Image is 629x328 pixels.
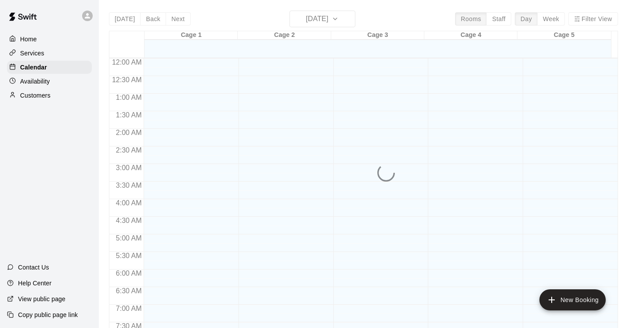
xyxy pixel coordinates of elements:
[114,199,144,207] span: 4:00 AM
[114,164,144,171] span: 3:00 AM
[145,31,238,40] div: Cage 1
[331,31,424,40] div: Cage 3
[238,31,331,40] div: Cage 2
[114,234,144,242] span: 5:00 AM
[7,33,92,46] a: Home
[114,217,144,224] span: 4:30 AM
[7,75,92,88] a: Availability
[424,31,517,40] div: Cage 4
[114,94,144,101] span: 1:00 AM
[7,89,92,102] a: Customers
[20,35,37,44] p: Home
[7,61,92,74] a: Calendar
[114,252,144,259] span: 5:30 AM
[114,182,144,189] span: 3:30 AM
[18,295,65,303] p: View public page
[114,111,144,119] span: 1:30 AM
[517,31,611,40] div: Cage 5
[18,310,78,319] p: Copy public page link
[20,63,47,72] p: Calendar
[539,289,606,310] button: add
[18,279,51,288] p: Help Center
[114,270,144,277] span: 6:00 AM
[114,146,144,154] span: 2:30 AM
[110,58,144,66] span: 12:00 AM
[114,305,144,312] span: 7:00 AM
[110,76,144,84] span: 12:30 AM
[114,129,144,136] span: 2:00 AM
[20,91,51,100] p: Customers
[114,287,144,295] span: 6:30 AM
[18,263,49,272] p: Contact Us
[20,77,50,86] p: Availability
[20,49,44,58] p: Services
[7,47,92,60] a: Services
